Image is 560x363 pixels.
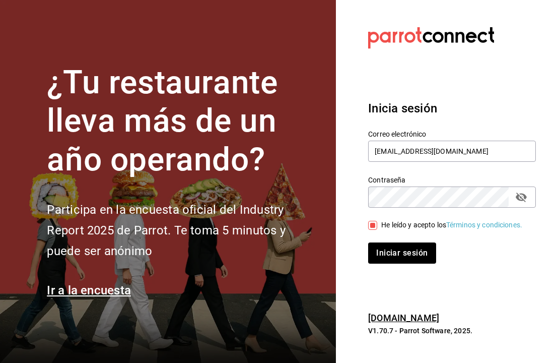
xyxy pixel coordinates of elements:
button: passwordField [513,189,530,206]
h2: Participa en la encuesta oficial del Industry Report 2025 de Parrot. Te toma 5 minutos y puede se... [47,200,319,261]
h1: ¿Tu restaurante lleva más de un año operando? [47,64,319,179]
a: [DOMAIN_NAME] [368,313,439,323]
input: Ingresa tu correo electrónico [368,141,536,162]
div: He leído y acepto los [381,220,522,230]
a: Ir a la encuesta [47,283,131,297]
p: V1.70.7 - Parrot Software, 2025. [368,326,536,336]
button: Iniciar sesión [368,243,436,264]
label: Contraseña [368,176,536,183]
h3: Inicia sesión [368,99,536,117]
a: Términos y condiciones. [446,221,522,229]
label: Correo electrónico [368,130,536,137]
